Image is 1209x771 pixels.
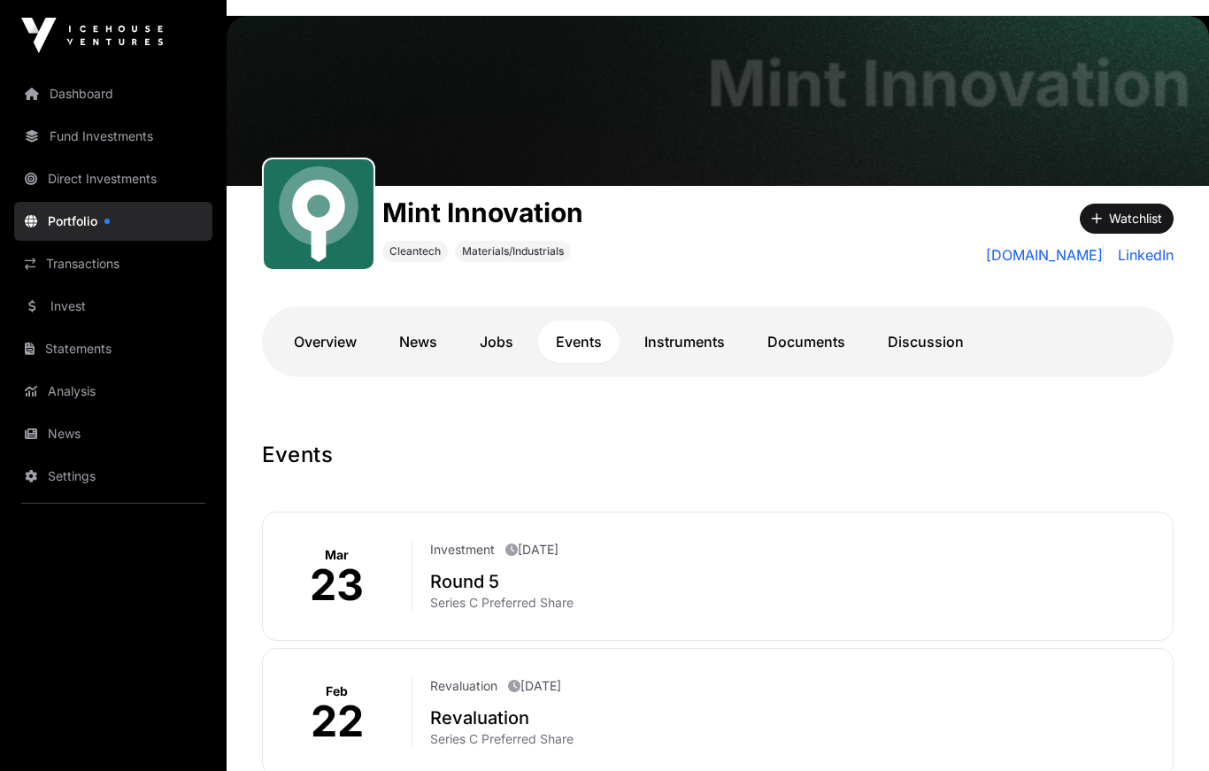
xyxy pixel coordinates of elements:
[262,441,1174,469] h1: Events
[14,159,212,198] a: Direct Investments
[508,677,561,695] p: [DATE]
[707,51,1191,115] h1: Mint Innovation
[14,457,212,496] a: Settings
[750,320,863,363] a: Documents
[14,287,212,326] a: Invest
[430,541,495,559] p: Investment
[14,74,212,113] a: Dashboard
[21,18,163,53] img: Icehouse Ventures Logo
[430,594,1159,612] p: Series C Preferred Share
[227,16,1209,186] img: Mint Innovation
[14,202,212,241] a: Portfolio
[430,569,1159,594] h2: Round 5
[430,730,1159,748] p: Series C Preferred Share
[14,117,212,156] a: Fund Investments
[1080,204,1174,234] button: Watchlist
[276,320,374,363] a: Overview
[326,682,348,700] p: Feb
[462,244,564,258] span: Materials/Industrials
[381,320,455,363] a: News
[14,244,212,283] a: Transactions
[1111,244,1174,266] a: LinkedIn
[311,700,364,743] p: 22
[462,320,531,363] a: Jobs
[1120,686,1209,771] iframe: Chat Widget
[986,244,1104,266] a: [DOMAIN_NAME]
[430,705,1159,730] h2: Revaluation
[276,320,1159,363] nav: Tabs
[430,677,497,695] p: Revaluation
[310,564,364,606] p: 23
[14,372,212,411] a: Analysis
[271,166,366,262] img: Mint.svg
[389,244,441,258] span: Cleantech
[870,320,982,363] a: Discussion
[325,546,349,564] p: Mar
[538,320,620,363] a: Events
[382,197,583,228] h1: Mint Innovation
[14,414,212,453] a: News
[627,320,743,363] a: Instruments
[14,329,212,368] a: Statements
[505,541,558,559] p: [DATE]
